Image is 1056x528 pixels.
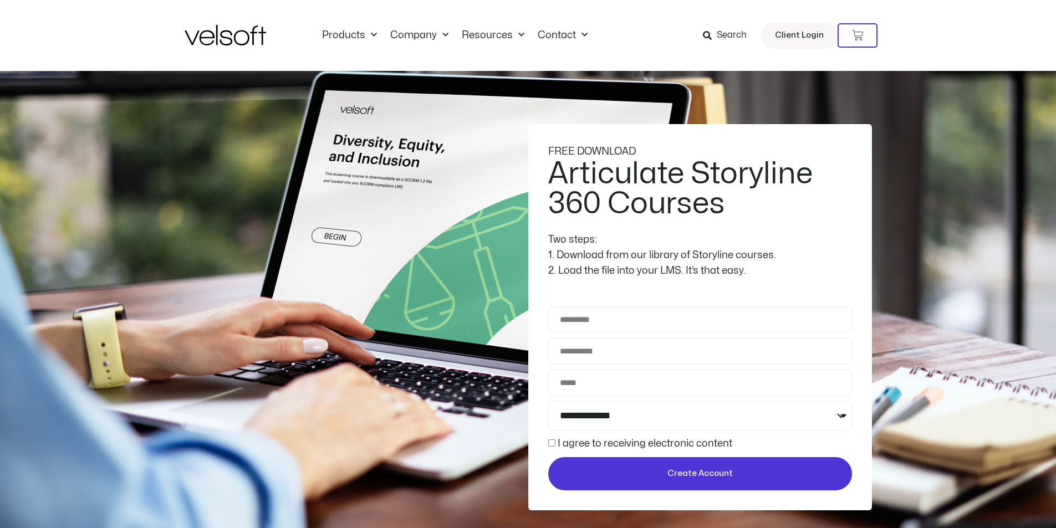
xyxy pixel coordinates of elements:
[548,144,852,160] div: FREE DOWNLOAD
[548,263,852,279] div: 2. Load the file into your LMS. It’s that easy.
[703,26,754,45] a: Search
[548,232,852,248] div: Two steps:
[185,25,266,45] img: Velsoft Training Materials
[775,28,824,43] span: Client Login
[455,29,531,42] a: ResourcesMenu Toggle
[384,29,455,42] a: CompanyMenu Toggle
[531,29,594,42] a: ContactMenu Toggle
[667,467,733,480] span: Create Account
[548,248,852,263] div: 1. Download from our library of Storyline courses.
[315,29,594,42] nav: Menu
[761,22,838,49] a: Client Login
[717,28,747,43] span: Search
[548,457,852,490] button: Create Account
[548,159,849,219] h2: Articulate Storyline 360 Courses
[315,29,384,42] a: ProductsMenu Toggle
[558,439,732,448] label: I agree to receiving electronic content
